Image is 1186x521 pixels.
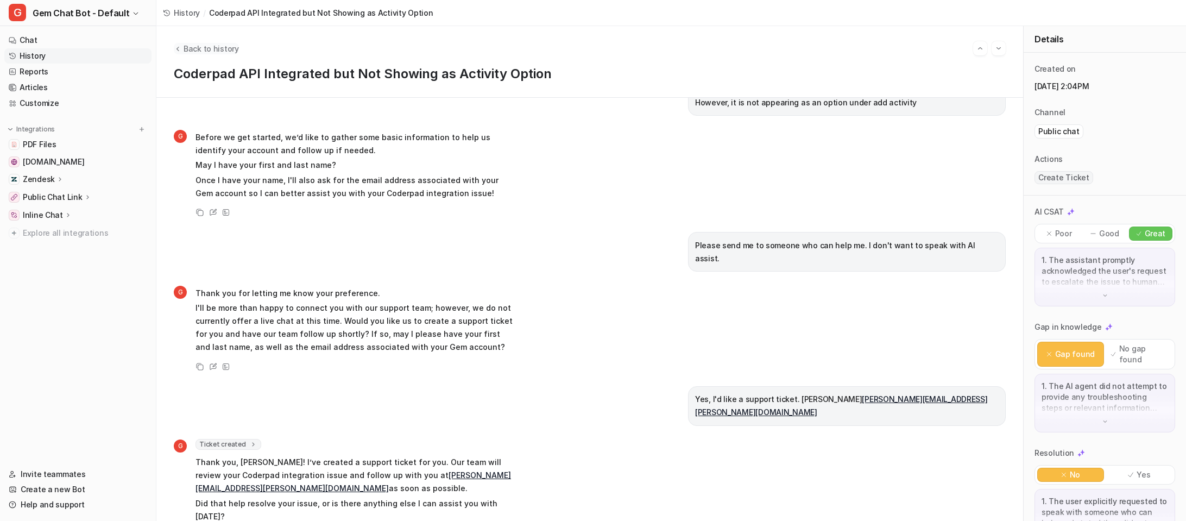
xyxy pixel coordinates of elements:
[4,137,152,152] a: PDF FilesPDF Files
[1042,381,1168,413] p: 1. The AI agent did not attempt to provide any troubleshooting steps or relevant information abou...
[1101,418,1109,425] img: down-arrow
[4,467,152,482] a: Invite teammates
[1034,206,1064,217] p: AI CSAT
[1034,107,1065,118] p: Channel
[1038,126,1080,137] p: Public chat
[11,176,17,183] img: Zendesk
[11,159,17,165] img: status.gem.com
[1101,292,1109,299] img: down-arrow
[4,48,152,64] a: History
[195,456,513,495] p: Thank you, [PERSON_NAME]! I’ve created a support ticket for you. Our team will review your Coderp...
[1070,469,1080,480] p: No
[4,154,152,170] a: status.gem.com[DOMAIN_NAME]
[992,41,1006,55] button: Go to next session
[4,80,152,95] a: Articles
[1034,322,1102,332] p: Gap in knowledge
[4,124,58,135] button: Integrations
[23,192,83,203] p: Public Chat Link
[1137,469,1150,480] p: Yes
[203,7,206,18] span: /
[4,482,152,497] a: Create a new Bot
[4,497,152,512] a: Help and support
[163,7,200,18] a: History
[23,224,147,242] span: Explore all integrations
[138,125,146,133] img: menu_add.svg
[11,212,17,218] img: Inline Chat
[695,239,999,265] p: Please send me to someone who can help me. I don't want to speak with AI assist.
[973,41,987,55] button: Go to previous session
[174,43,239,54] button: Back to history
[209,7,433,18] span: Coderpad API Integrated but Not Showing as Activity Option
[7,125,14,133] img: expand menu
[11,141,17,148] img: PDF Files
[4,33,152,48] a: Chat
[184,43,239,54] span: Back to history
[195,159,513,172] p: May I have your first and last name?
[1034,448,1074,459] p: Resolution
[695,393,999,419] p: Yes, I'd like a support ticket. [PERSON_NAME]
[33,5,129,21] span: Gem Chat Bot - Default
[9,228,20,238] img: explore all integrations
[1034,154,1063,165] p: Actions
[195,439,261,450] span: Ticket created
[4,96,152,111] a: Customize
[4,225,152,241] a: Explore all integrations
[1055,228,1072,239] p: Poor
[195,302,513,354] p: I'll be more than happy to connect you with our support team; however, we do not currently offer ...
[1055,349,1095,360] p: Gap found
[1034,171,1093,184] span: Create Ticket
[195,131,513,157] p: Before we get started, we’d like to gather some basic information to help us identify your accoun...
[1119,343,1168,365] p: No gap found
[4,64,152,79] a: Reports
[1042,255,1168,287] p: 1. The assistant promptly acknowledged the user's request to escalate the issue to human support ...
[1034,64,1076,74] p: Created on
[1099,228,1119,239] p: Good
[174,7,200,18] span: History
[1145,228,1166,239] p: Great
[23,139,56,150] span: PDF Files
[9,4,26,21] span: G
[174,286,187,299] span: G
[1034,81,1175,92] p: [DATE] 2:04PM
[1024,26,1186,53] div: Details
[23,210,63,221] p: Inline Chat
[195,174,513,200] p: Once I have your name, I'll also ask for the email address associated with your Gem account so I ...
[16,125,55,134] p: Integrations
[195,287,513,300] p: Thank you for letting me know your preference.
[995,43,1002,53] img: Next session
[11,194,17,200] img: Public Chat Link
[23,174,55,185] p: Zendesk
[976,43,984,53] img: Previous session
[174,130,187,143] span: G
[23,156,84,167] span: [DOMAIN_NAME]
[174,66,1006,82] h1: Coderpad API Integrated but Not Showing as Activity Option
[174,440,187,453] span: G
